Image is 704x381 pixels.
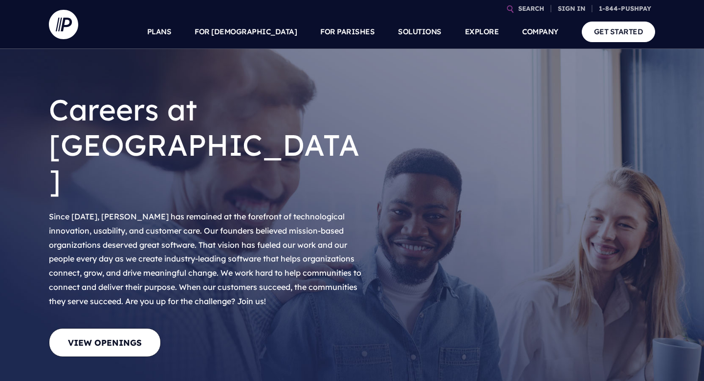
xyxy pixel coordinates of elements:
[465,15,499,49] a: EXPLORE
[49,84,367,206] h1: Careers at [GEOGRAPHIC_DATA]
[582,22,656,42] a: GET STARTED
[522,15,558,49] a: COMPANY
[147,15,172,49] a: PLANS
[49,212,361,306] span: Since [DATE], [PERSON_NAME] has remained at the forefront of technological innovation, usability,...
[320,15,374,49] a: FOR PARISHES
[398,15,441,49] a: SOLUTIONS
[49,328,161,357] a: View Openings
[195,15,297,49] a: FOR [DEMOGRAPHIC_DATA]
